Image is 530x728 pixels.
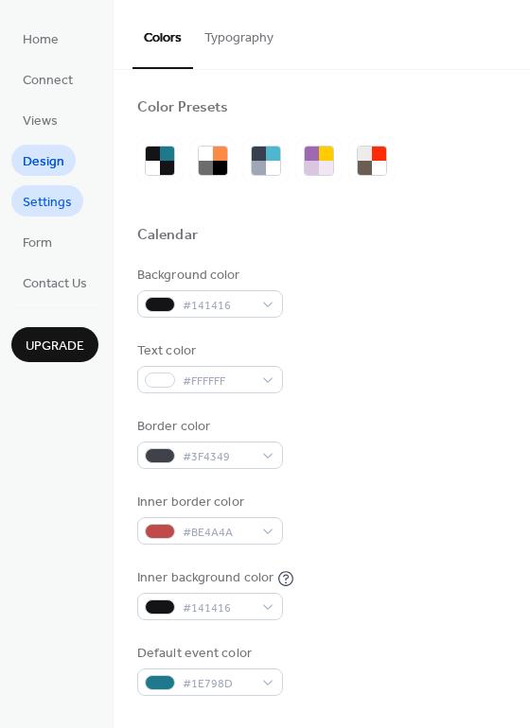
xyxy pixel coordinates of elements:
[11,63,84,95] a: Connect
[11,104,69,135] a: Views
[11,267,98,298] a: Contact Us
[183,674,253,694] span: #1E798D
[137,266,279,286] div: Background color
[23,112,58,131] span: Views
[137,568,274,588] div: Inner background color
[23,193,72,213] span: Settings
[137,98,228,118] div: Color Presets
[183,296,253,316] span: #141416
[183,523,253,543] span: #BE4A4A
[23,274,87,294] span: Contact Us
[183,372,253,391] span: #FFFFFF
[26,337,84,356] span: Upgrade
[137,644,279,664] div: Default event color
[23,234,52,253] span: Form
[137,493,279,512] div: Inner border color
[11,145,76,176] a: Design
[137,341,279,361] div: Text color
[23,71,73,91] span: Connect
[137,226,198,246] div: Calendar
[183,447,253,467] span: #3F4349
[11,23,70,54] a: Home
[183,598,253,618] span: #141416
[23,152,64,172] span: Design
[11,185,83,217] a: Settings
[11,226,63,257] a: Form
[23,30,59,50] span: Home
[137,417,279,437] div: Border color
[11,327,98,362] button: Upgrade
